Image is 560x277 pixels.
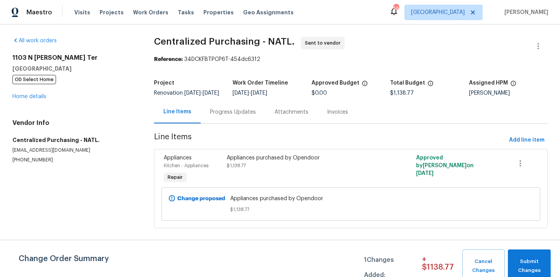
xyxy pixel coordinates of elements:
[510,80,516,90] span: The hpm assigned to this work order.
[74,9,90,16] span: Visits
[178,10,194,15] span: Tasks
[305,39,344,47] span: Sent to vendor
[203,90,219,96] span: [DATE]
[154,133,506,147] span: Line Items
[154,90,219,96] span: Renovation
[501,9,548,16] span: [PERSON_NAME]
[230,195,471,203] span: Appliances purchased by Opendoor
[243,9,294,16] span: Geo Assignments
[311,90,327,96] span: $0.00
[506,133,548,147] button: Add line item
[311,80,359,86] h5: Approved Budget
[275,108,308,116] div: Attachments
[251,90,267,96] span: [DATE]
[327,108,348,116] div: Invoices
[164,163,208,168] span: Kitchen - Appliances
[184,90,219,96] span: -
[12,157,135,163] p: [PHONE_NUMBER]
[227,163,246,168] span: $1,138.77
[12,136,135,144] h5: Centralized Purchasing - NATL.
[154,55,548,63] div: 34DCKFBTPCP6T-454dc6312
[184,90,201,96] span: [DATE]
[12,75,56,84] span: OD Select Home
[203,9,234,16] span: Properties
[177,196,225,201] b: Change proposed
[133,9,168,16] span: Work Orders
[227,154,380,162] div: Appliances purchased by Opendoor
[390,80,425,86] h5: Total Budget
[12,119,135,127] h4: Vendor Info
[12,65,135,73] h5: [GEOGRAPHIC_DATA]
[100,9,124,16] span: Projects
[12,94,46,99] a: Home details
[230,206,471,213] span: $1,138.77
[233,80,288,86] h5: Work Order Timeline
[12,38,57,43] a: All work orders
[362,80,368,90] span: The total cost of line items that have been approved by both Opendoor and the Trade Partner. This...
[26,9,52,16] span: Maestro
[154,80,174,86] h5: Project
[210,108,256,116] div: Progress Updates
[469,90,548,96] div: [PERSON_NAME]
[164,173,186,181] span: Repair
[427,80,434,90] span: The total cost of line items that have been proposed by Opendoor. This sum includes line items th...
[154,57,183,62] b: Reference:
[390,90,414,96] span: $1,138.77
[233,90,267,96] span: -
[416,171,434,176] span: [DATE]
[12,54,135,62] h2: 1103 N [PERSON_NAME] Ter
[509,135,544,145] span: Add line item
[12,147,135,154] p: [EMAIL_ADDRESS][DOMAIN_NAME]
[416,155,474,176] span: Approved by [PERSON_NAME] on
[164,155,192,161] span: Appliances
[411,9,465,16] span: [GEOGRAPHIC_DATA]
[393,5,399,12] div: 56
[163,108,191,116] div: Line Items
[469,80,508,86] h5: Assigned HPM
[154,37,295,46] span: Centralized Purchasing - NATL.
[233,90,249,96] span: [DATE]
